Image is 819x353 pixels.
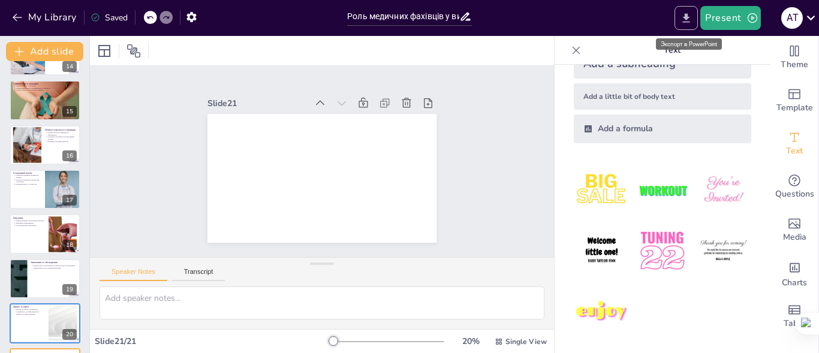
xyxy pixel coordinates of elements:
p: Новітні технології підвищують ефективність. [47,131,77,135]
div: Add text boxes [770,122,818,165]
p: Медичні фахівці є ключовими в лікуванні. [16,219,45,222]
div: 20 % [456,336,485,347]
button: My Library [9,8,82,27]
span: Template [776,101,813,114]
div: 16 [10,125,80,165]
div: Add ready made slides [770,79,818,122]
p: Генетичне тестування є перспективним методом. [47,135,77,140]
div: Add a little bit of body text [574,83,751,110]
div: 20 [10,303,80,343]
button: Speaker Notes [100,268,167,281]
p: Спеціалізація важлива для ефективності лікування. [16,87,77,89]
p: Освіта про дисплазію важлива для суспільства. [16,179,41,183]
img: 2.jpeg [634,162,690,218]
div: 19 [62,284,77,295]
div: Slide 21 / 21 [95,336,329,347]
div: 18 [62,240,77,251]
span: Theme [781,58,808,71]
img: 6.jpeg [695,223,751,279]
img: 4.jpeg [574,223,630,279]
span: Single View [505,337,547,346]
p: Важливість профілактики. [16,222,45,224]
div: 15 [10,80,80,120]
input: Insert title [347,8,459,25]
div: Change the overall theme [770,36,818,79]
p: Інновації в лікуванні дисплазії. [47,140,77,143]
div: 17 [10,170,80,209]
div: 14 [62,61,77,72]
div: Add a table [770,295,818,338]
img: 3.jpeg [695,162,751,218]
p: Соціальне сприйняття впливає на рішення. [16,174,41,179]
span: Position [127,44,141,58]
div: 19 [10,259,80,298]
button: Transcript [172,268,225,281]
span: Media [783,231,806,244]
span: Charts [782,276,807,289]
div: Get real-time input from your audience [770,165,818,209]
p: Соціальний аспект [13,171,41,175]
span: Questions [775,188,814,201]
button: А Т [781,6,803,30]
div: Slide 21 [249,49,341,108]
p: Text [586,36,758,65]
div: Add a formula [574,114,751,143]
p: Спільні зусилля покращують результати. [16,89,77,92]
button: Present [700,6,760,30]
p: Новітні технології в лікуванні [45,128,77,131]
p: Запрошуємо до обговорення та запитань щодо теми дисплазії шийки матки та ролі медичних фахівців. [34,264,77,268]
font: Экспорт в PowerPoint [661,41,717,47]
p: Дякую за увагу [13,305,45,309]
p: Освіта пацієнтів є необхідною. [16,224,45,227]
div: 18 [10,214,80,254]
div: Layout [95,41,114,61]
div: 16 [62,150,77,161]
div: Saved [91,12,128,23]
div: Add charts and graphs [770,252,818,295]
p: Підсумки [13,216,45,219]
p: Спеціалізації в медицині [13,82,77,86]
img: 5.jpeg [634,223,690,279]
img: 1.jpeg [574,162,630,218]
span: Table [784,317,805,330]
p: Запитання та обговорення [31,261,77,264]
div: 15 [62,106,77,117]
div: 17 [62,195,77,206]
div: Add images, graphics, shapes or video [770,209,818,252]
div: А Т [781,7,803,29]
button: Add slide [6,42,83,61]
p: Підтримка жінок у суспільстві. [16,183,41,186]
img: 7.jpeg [574,284,630,340]
button: Export to PowerPoint [675,6,698,30]
div: 20 [62,329,77,340]
p: Дякуємо за участь у презентації. Сподіваємось, що інформація була корисною та інформативною. [16,309,45,315]
span: Text [786,144,803,158]
p: Командна робота є ключовою. [16,85,77,88]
